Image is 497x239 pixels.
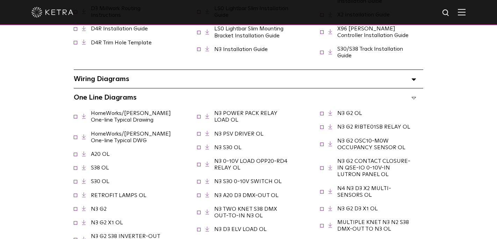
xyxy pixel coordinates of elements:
a: X96 [PERSON_NAME] Controller Installation Guide [337,26,409,38]
a: N3 D3 ELV LOAD OL [214,226,267,232]
a: S30/S38 Track Installation Guide [337,46,403,58]
a: S38 OL [91,165,109,171]
a: N3 PSV DRIVER OL [214,131,264,137]
a: N3 S30 OL [214,145,242,150]
a: S30 OL [91,179,109,184]
a: N3 G2 X1 OL [91,220,123,225]
a: N3 A20 D3 DMX-OUT OL [214,193,279,198]
a: LS0 Lightbar Slim Mounting Bracket Installation Guide [214,26,283,38]
span: Wiring Diagrams [74,75,129,82]
a: N3 TWO KNET S38 DMX OUT-TO-IN N3 OL [214,206,277,218]
img: ketra-logo-2019-white [31,7,73,17]
a: N3 G2 OL [337,110,362,116]
a: D4R Installation Guide [91,26,148,31]
a: HomeWorks/[PERSON_NAME] One-line Typical Drawing [91,110,171,123]
a: N3 G2 D3 X1 OL [337,206,378,211]
a: N3 G2 CONTACT CLOSURE-IN QSE-IO 0-10V-IN LUTRON PANEL OL [337,158,410,177]
a: MULTIPLE KNET N3 N2 S38 DMX-OUT TO N3 OL [337,219,409,232]
a: D4R Trim Hole Template [91,40,152,45]
a: N3 G2 [91,206,107,212]
a: RETROFIT LAMPS OL [91,193,146,198]
a: HomeWorks/[PERSON_NAME] One-line Typical DWG [91,131,171,143]
a: N3 Installation Guide [214,46,268,52]
img: search icon [442,9,451,17]
a: N3 POWER PACK RELAY LOAD OL [214,110,278,123]
span: One Line Diagrams [74,94,137,101]
a: N4 N3 D3 X2 MULTI-SENSORS OL [337,186,391,198]
a: A20 OL [91,151,110,157]
a: N3 0-10V LOAD OPP20-RD4 RELAY OL [214,158,287,171]
a: N3 G2 RIBTE01SB RELAY OL [337,124,410,130]
img: Hamburger%20Nav.svg [458,9,466,15]
a: N3 G2 OSC10-M0W OCCUPANCY SENSOR OL [337,138,405,150]
a: N3 S30 0-10V SWITCH OL [214,179,282,184]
